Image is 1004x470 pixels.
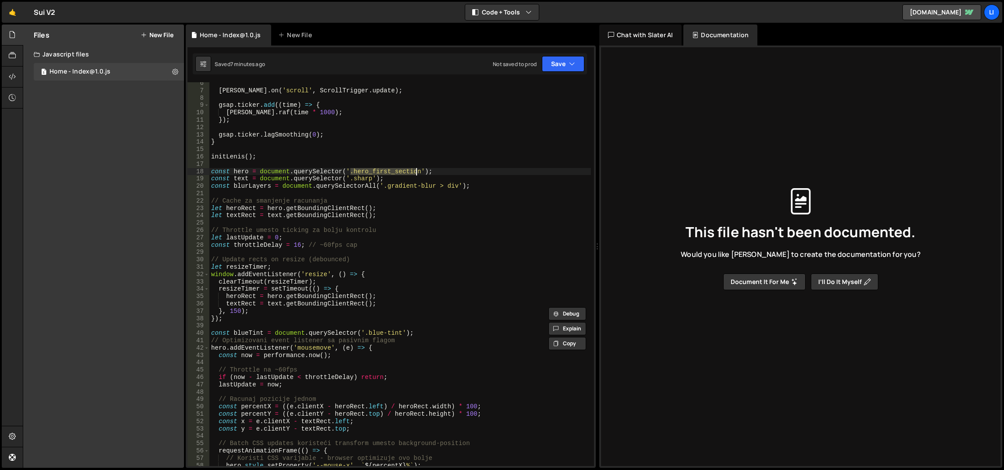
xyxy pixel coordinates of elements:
div: 50 [187,403,209,410]
div: 27 [187,234,209,242]
div: 29 [187,249,209,256]
button: Explain [548,322,586,335]
div: 56 [187,447,209,455]
a: 🤙 [2,2,23,23]
div: 46 [187,374,209,381]
div: 44 [187,359,209,366]
div: 14 [187,138,209,146]
div: 32 [187,271,209,278]
button: Code + Tools [465,4,539,20]
div: 41 [187,337,209,344]
div: 21 [187,190,209,197]
div: Not saved to prod [493,60,537,68]
div: 20 [187,182,209,190]
div: 52 [187,418,209,425]
button: Save [542,56,584,72]
div: 57 [187,455,209,462]
h2: Files [34,30,49,40]
a: [DOMAIN_NAME] [902,4,981,20]
div: 22 [187,197,209,205]
div: New File [278,31,315,39]
div: 15 [187,146,209,153]
div: Saved [215,60,265,68]
div: 7 [187,87,209,95]
div: Javascript files [23,46,184,63]
div: 24 [187,212,209,219]
div: 51 [187,410,209,418]
button: Debug [548,307,586,320]
div: 19 [187,175,209,182]
div: 47 [187,381,209,389]
button: New File [141,32,173,39]
div: 17378/48381.js [34,63,184,81]
div: 23 [187,205,209,212]
div: 35 [187,293,209,300]
div: 43 [187,352,209,359]
div: 54 [187,432,209,440]
div: 49 [187,396,209,403]
div: 16 [187,153,209,161]
div: 12 [187,124,209,131]
div: 10 [187,109,209,116]
button: Document it for me [723,274,806,290]
div: 8 [187,95,209,102]
div: 45 [187,366,209,374]
div: Chat with Slater AI [599,25,682,46]
div: 40 [187,330,209,337]
span: This file hasn't been documented. [686,225,916,239]
div: 30 [187,256,209,263]
div: 42 [187,344,209,352]
div: Home - Index@1.0.js [200,31,261,39]
div: Home - Index@1.0.js [49,68,110,76]
span: Would you like [PERSON_NAME] to create the documentation for you? [681,249,920,259]
button: I’ll do it myself [811,274,878,290]
div: Documentation [683,25,757,46]
div: 11 [187,116,209,124]
div: 31 [187,263,209,271]
div: 38 [187,315,209,323]
div: 36 [187,300,209,308]
div: 39 [187,322,209,330]
button: Copy [548,337,586,350]
div: 33 [187,278,209,286]
div: 53 [187,425,209,433]
div: 58 [187,462,209,470]
div: 18 [187,168,209,175]
div: 13 [187,131,209,139]
div: 17 [187,161,209,168]
div: 7 minutes ago [230,60,265,68]
div: 26 [187,227,209,234]
div: 9 [187,102,209,109]
a: Li [984,4,1000,20]
div: 25 [187,219,209,227]
div: 34 [187,285,209,293]
div: Sui V2 [34,7,55,18]
div: 28 [187,242,209,249]
span: 1 [41,69,46,76]
div: 55 [187,440,209,447]
div: 6 [187,80,209,87]
div: 48 [187,389,209,396]
div: 37 [187,308,209,315]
